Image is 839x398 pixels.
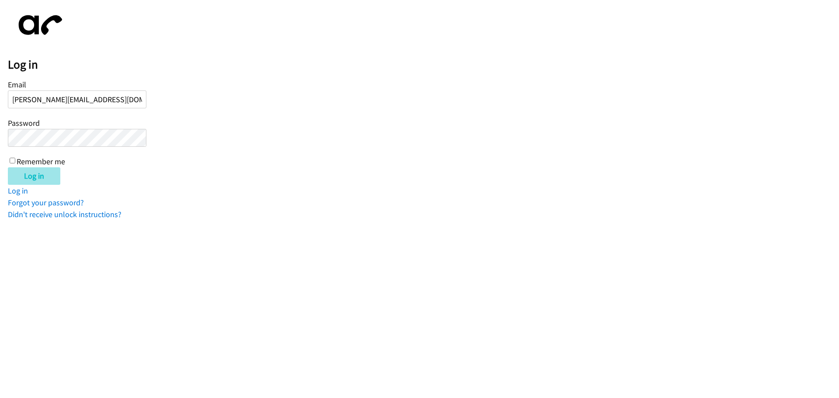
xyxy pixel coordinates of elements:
a: Log in [8,186,28,196]
label: Remember me [17,156,65,166]
img: aphone-8a226864a2ddd6a5e75d1ebefc011f4aa8f32683c2d82f3fb0802fe031f96514.svg [8,8,69,42]
input: Log in [8,167,60,185]
a: Forgot your password? [8,197,84,208]
h2: Log in [8,57,839,72]
a: Didn't receive unlock instructions? [8,209,121,219]
label: Email [8,80,26,90]
label: Password [8,118,40,128]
